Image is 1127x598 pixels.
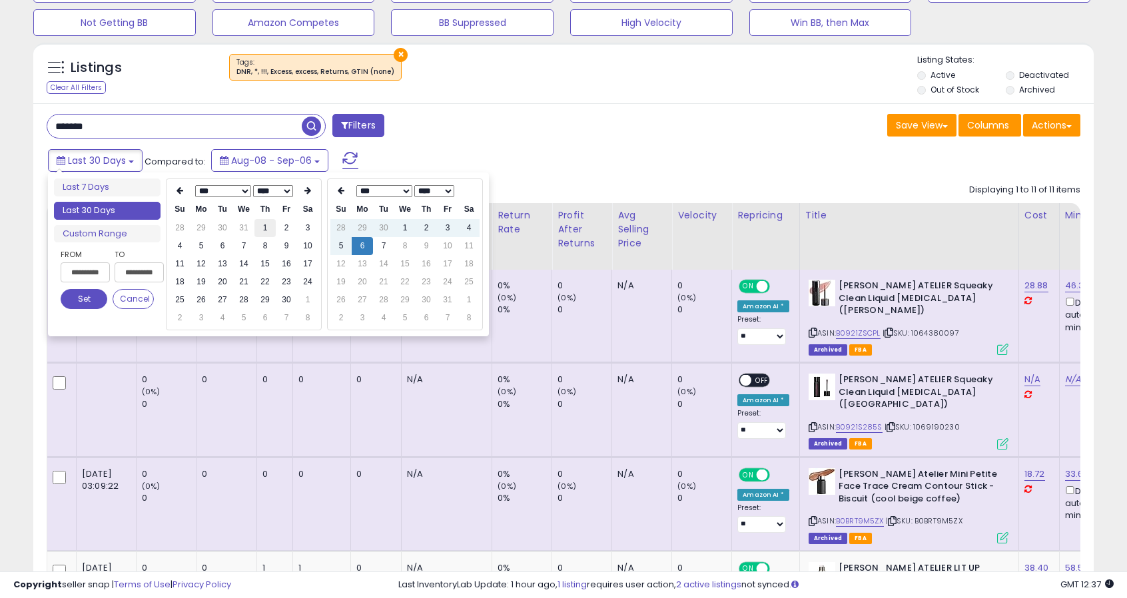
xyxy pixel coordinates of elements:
th: Tu [212,200,233,218]
td: 3 [190,309,212,327]
button: Cancel [113,289,154,309]
label: Out of Stock [931,84,979,95]
span: 2025-10-8 12:37 GMT [1060,578,1114,591]
div: Profit After Returns [558,208,606,250]
th: Su [330,200,352,218]
td: 10 [437,237,458,255]
td: 1 [254,219,276,237]
td: 29 [394,291,416,309]
li: Last 7 Days [54,178,161,196]
div: N/A [617,280,661,292]
li: Last 30 Days [54,202,161,220]
td: 15 [254,255,276,273]
label: Deactivated [1019,69,1069,81]
td: 13 [212,255,233,273]
td: 25 [169,291,190,309]
div: 0 [677,304,731,316]
div: 0 [142,492,196,504]
small: (0%) [558,386,576,397]
th: Su [169,200,190,218]
th: Mo [352,200,373,218]
td: 6 [212,237,233,255]
small: (0%) [558,292,576,303]
td: 7 [437,309,458,327]
div: 0 [677,398,731,410]
td: 28 [330,219,352,237]
td: 8 [394,237,416,255]
th: We [233,200,254,218]
td: 21 [233,273,254,291]
td: 10 [297,237,318,255]
td: 31 [233,219,254,237]
td: 22 [254,273,276,291]
div: Preset: [737,503,789,533]
a: 2 active listings [676,578,741,591]
span: Compared to: [145,155,206,168]
span: Last 30 Days [68,154,126,167]
div: ASIN: [809,374,1008,448]
td: 11 [169,255,190,273]
span: Listings that have been deleted from Seller Central [809,533,847,544]
td: 3 [352,309,373,327]
div: 0 [142,374,196,386]
div: 0% [498,280,552,292]
td: 4 [212,309,233,327]
td: 31 [437,291,458,309]
td: 24 [437,273,458,291]
button: Columns [958,114,1021,137]
img: 41PAllAfHPL._SL40_.jpg [809,468,835,495]
span: Listings that have been deleted from Seller Central [809,438,847,449]
td: 8 [297,309,318,327]
div: Amazon AI * [737,300,789,312]
span: ON [740,281,757,292]
strong: Copyright [13,578,62,591]
td: 6 [254,309,276,327]
th: Mo [190,200,212,218]
div: 0 [558,280,611,292]
td: 1 [394,219,416,237]
td: 8 [458,309,480,327]
b: [PERSON_NAME] ATELIER Squeaky Clean Liquid [MEDICAL_DATA] ([GEOGRAPHIC_DATA]) [839,374,1000,414]
td: 2 [330,309,352,327]
td: 4 [373,309,394,327]
td: 25 [458,273,480,291]
div: Amazon AI * [737,394,789,406]
b: [PERSON_NAME] ATELIER Squeaky Clean Liquid [MEDICAL_DATA] ([PERSON_NAME]) [839,280,1000,320]
td: 2 [169,309,190,327]
div: 0% [498,468,552,480]
td: 28 [373,291,394,309]
td: 9 [276,237,297,255]
div: Avg Selling Price [617,208,666,250]
td: 4 [458,219,480,237]
li: Custom Range [54,225,161,243]
td: 30 [373,219,394,237]
a: 28.88 [1024,279,1048,292]
span: Tags : [236,57,394,77]
span: ON [740,469,757,480]
label: From [61,248,107,261]
button: Not Getting BB [33,9,196,36]
div: Velocity [677,208,726,222]
button: × [394,48,408,62]
span: Columns [967,119,1009,132]
h5: Listings [71,59,122,77]
th: Fr [276,200,297,218]
div: 0% [498,304,552,316]
td: 18 [169,273,190,291]
span: | SKU: 1064380097 [883,328,959,338]
td: 5 [394,309,416,327]
label: Active [931,69,955,81]
img: 31dQvyzlbBS._SL40_.jpg [809,280,835,306]
div: Preset: [737,315,789,345]
p: Listing States: [917,54,1093,67]
div: 0 [558,374,611,386]
div: seller snap | | [13,579,231,591]
label: Archived [1019,84,1055,95]
th: Tu [373,200,394,218]
div: 0 [677,492,731,504]
img: 319fNyCuzKL._SL40_.jpg [809,374,835,400]
div: 0 [262,468,283,480]
button: Amazon Competes [212,9,375,36]
td: 11 [458,237,480,255]
small: (0%) [558,481,576,491]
